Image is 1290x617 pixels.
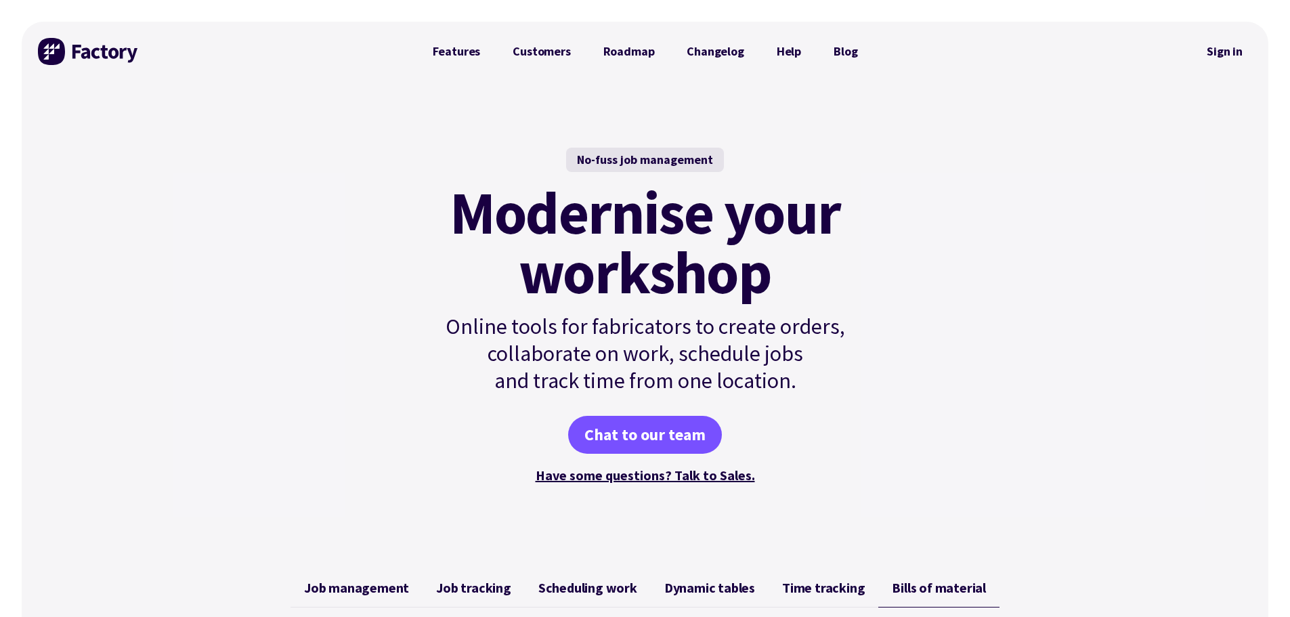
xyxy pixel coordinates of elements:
a: Roadmap [587,38,671,65]
span: Time tracking [782,580,865,596]
a: Chat to our team [568,416,722,454]
a: Sign in [1197,36,1252,67]
span: Dynamic tables [664,580,755,596]
a: Blog [817,38,874,65]
span: Bills of material [892,580,986,596]
a: Features [416,38,497,65]
a: Changelog [670,38,760,65]
span: Job tracking [436,580,511,596]
a: Customers [496,38,586,65]
nav: Primary Navigation [416,38,874,65]
mark: Modernise your workshop [450,183,840,302]
img: Factory [38,38,139,65]
nav: Secondary Navigation [1197,36,1252,67]
iframe: Chat Widget [1065,471,1290,617]
p: Online tools for fabricators to create orders, collaborate on work, schedule jobs and track time ... [416,313,874,394]
a: Have some questions? Talk to Sales. [536,467,755,484]
span: Job management [304,580,409,596]
div: No-fuss job management [566,148,724,172]
a: Help [760,38,817,65]
span: Scheduling work [538,580,637,596]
